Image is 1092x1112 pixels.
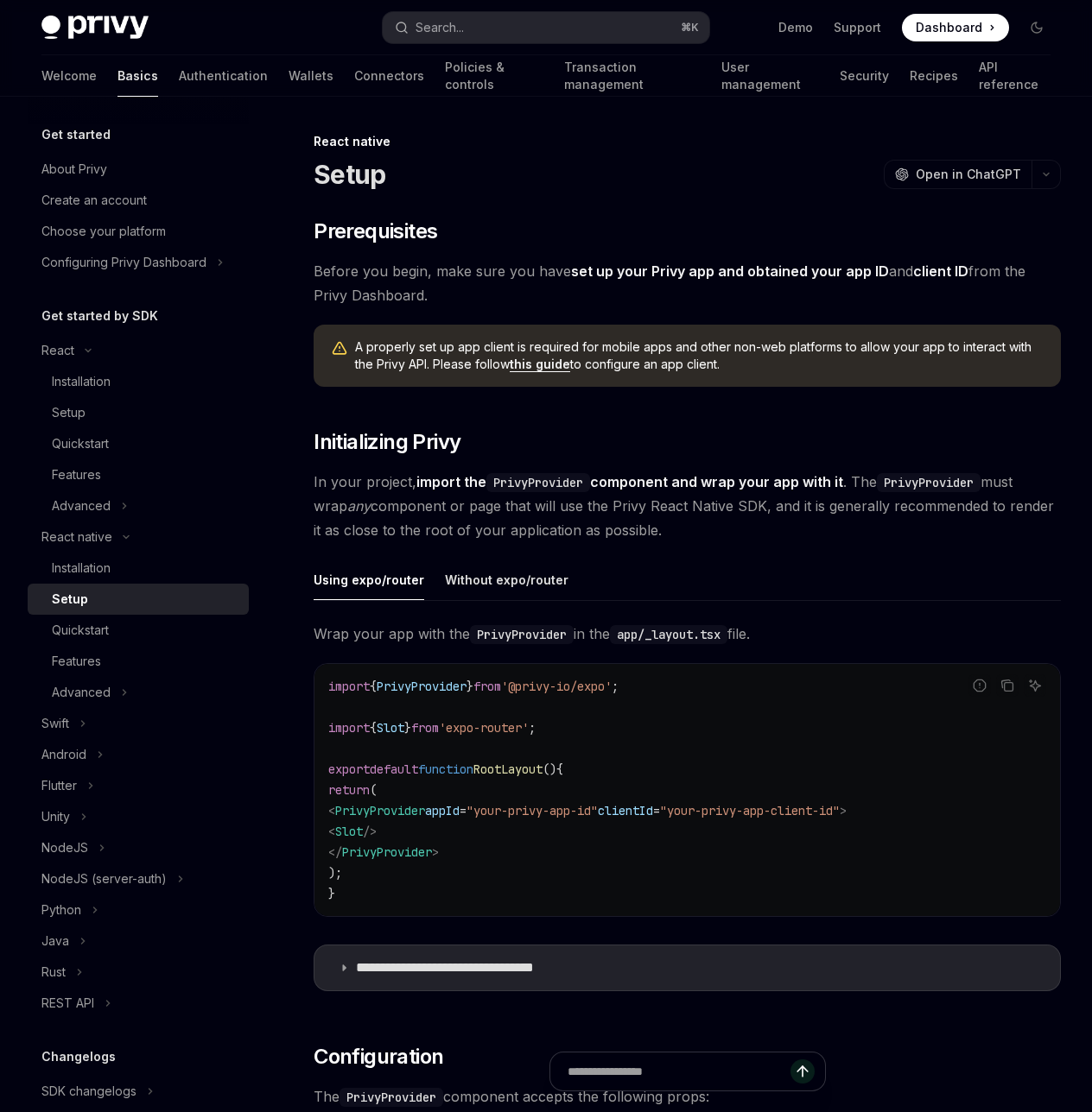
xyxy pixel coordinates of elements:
[52,402,86,423] div: Setup
[314,159,385,190] h1: Setup
[314,218,437,245] span: Prerequisites
[501,679,612,694] span: '@privy-io/expo'
[529,720,536,736] span: ;
[52,464,101,485] div: Features
[41,900,81,920] div: Python
[314,470,1061,542] span: In your project, . The must wrap component or page that will use the Privy React Native SDK, and ...
[510,357,570,372] a: this guide
[28,1076,249,1107] button: Toggle SDK changelogs section
[1023,14,1051,41] button: Toggle dark mode
[28,185,249,216] a: Create an account
[52,558,111,578] div: Installation
[910,55,958,97] a: Recipes
[41,221,166,242] div: Choose your platform
[41,869,167,889] div: NodeJS (server-auth)
[28,584,249,615] a: Setup
[28,366,249,397] a: Installation
[916,19,982,36] span: Dashboard
[884,160,1032,189] button: Open in ChatGPT
[41,252,206,273] div: Configuring Privy Dashboard
[52,371,111,392] div: Installation
[52,651,101,672] div: Features
[289,55,333,97] a: Wallets
[467,803,598,818] span: "your-privy-app-id"
[681,21,699,35] span: ⌘ K
[790,1059,815,1084] button: Send message
[425,803,460,818] span: appId
[41,931,69,951] div: Java
[41,1046,116,1067] h5: Changelogs
[721,55,818,97] a: User management
[571,262,889,281] a: set up your Privy app and obtained your app ID
[41,713,69,734] div: Swift
[543,761,556,777] span: ()
[467,679,473,694] span: }
[432,844,439,860] span: >
[473,761,543,777] span: RootLayout
[28,216,249,247] a: Choose your platform
[52,589,88,610] div: Setup
[28,490,249,521] button: Toggle Advanced section
[28,677,249,708] button: Toggle Advanced section
[314,1043,443,1071] span: Configuration
[117,55,158,97] a: Basics
[979,55,1051,97] a: API reference
[556,761,563,777] span: {
[363,824,377,839] span: />
[355,338,1044,373] span: A properly set up app client is required for mobile apps and other non-web platforms to allow you...
[28,832,249,863] button: Toggle NodeJS section
[404,720,411,736] span: }
[328,679,370,694] span: import
[28,988,249,1019] button: Toggle REST API section
[314,133,1061,150] div: React native
[314,622,1061,646] span: Wrap your app with the in the file.
[653,803,660,818] span: =
[52,496,111,516] div: Advanced
[328,844,342,860] span: </
[377,679,467,694] span: PrivyProvider
[913,262,968,281] a: client ID
[28,335,249,366] button: Toggle React section
[28,247,249,278] button: Toggle Configuring Privy Dashboard section
[28,863,249,894] button: Toggle NodeJS (server-auth) section
[335,824,363,839] span: Slot
[331,340,348,357] svg: Warning
[612,679,619,694] span: ;
[41,55,97,97] a: Welcome
[314,559,424,600] div: Using expo/router
[370,761,418,777] span: default
[370,782,377,798] span: (
[28,553,249,584] a: Installation
[598,803,653,818] span: clientId
[41,340,74,361] div: React
[778,19,813,36] a: Demo
[996,674,1019,697] button: Copy the contents from the code block
[840,803,847,818] span: >
[328,803,335,818] span: <
[41,775,77,796] div: Flutter
[41,962,66,982] div: Rust
[877,473,981,492] code: PrivyProvider
[41,993,94,1014] div: REST API
[840,55,889,97] a: Security
[968,674,991,697] button: Report incorrect code
[416,17,464,38] div: Search...
[902,14,1009,41] a: Dashboard
[470,625,574,644] code: PrivyProvider
[328,782,370,798] span: return
[411,720,439,736] span: from
[328,865,342,881] span: );
[660,803,840,818] span: "your-privy-app-client-id"
[41,306,158,326] h5: Get started by SDK
[28,957,249,988] button: Toggle Rust section
[41,124,111,145] h5: Get started
[28,154,249,185] a: About Privy
[486,473,590,492] code: PrivyProvider
[328,824,335,839] span: <
[342,844,432,860] span: PrivyProvider
[28,459,249,490] a: Features
[28,739,249,770] button: Toggle Android section
[370,679,377,694] span: {
[335,803,425,818] span: PrivyProvider
[1024,674,1046,697] button: Ask AI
